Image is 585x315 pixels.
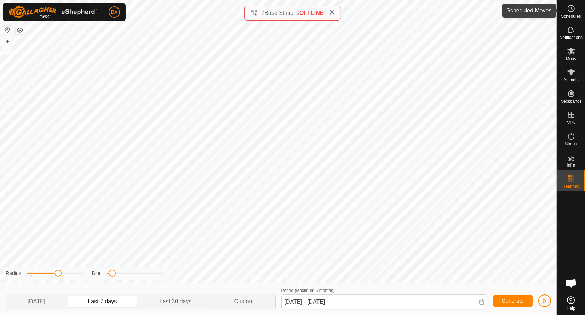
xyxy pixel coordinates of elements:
[502,298,524,304] span: Generate
[111,9,118,16] span: BA
[92,270,101,277] label: Blur
[561,14,581,18] span: Schedules
[28,297,45,306] span: [DATE]
[560,99,581,103] span: Neckbands
[561,272,582,294] div: Open chat
[6,270,21,277] label: Radius
[562,184,580,189] span: Heatmap
[250,274,277,280] a: Privacy Policy
[160,297,192,306] span: Last 30 days
[3,46,12,55] button: –
[565,142,577,146] span: Status
[281,288,335,293] label: Period (Maximum 6 months)
[299,10,323,16] span: OFFLINE
[567,120,575,125] span: VPs
[567,163,575,167] span: Infra
[88,297,117,306] span: Last 7 days
[566,57,576,61] span: Mobs
[560,35,583,40] span: Notifications
[8,6,97,18] img: Gallagher Logo
[264,10,299,16] span: Base Stations
[493,295,533,307] button: Generate
[261,10,264,16] span: 7
[285,274,306,280] a: Contact Us
[3,26,12,34] button: Reset Map
[16,26,24,34] button: Map Layers
[3,37,12,46] button: +
[234,297,254,306] span: Custom
[557,293,585,313] a: Help
[563,78,579,82] span: Animals
[567,306,575,310] span: Help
